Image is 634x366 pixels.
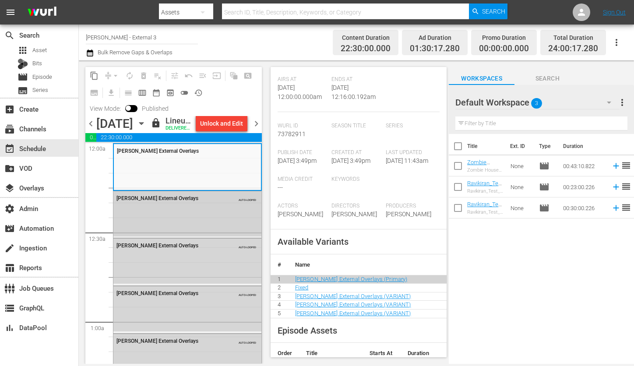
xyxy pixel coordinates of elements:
[116,290,198,296] span: [PERSON_NAME] External Overlays
[467,180,503,193] a: Ravikiran_Test_Hlsv2_Seg
[4,263,15,273] span: Reports
[278,84,322,100] span: [DATE] 12:00:00.000am
[560,197,608,218] td: 00:30:00.226
[386,123,436,130] span: Series
[21,2,63,23] img: ans4CAIJ8jUAAAAAAAAAAAAAAAAAAAAAAAAgQb4GAAAAAAAAAAAAAAAAAAAAAAAAJMjXAAAAAAAAAAAAAAAAAAAAAAAAgAT5G...
[149,86,163,100] span: Month Calendar View
[210,69,224,83] span: Update Metadata from Key Asset
[101,84,118,101] span: Download as CSV
[278,76,328,83] span: Airs At
[331,149,381,156] span: Created At
[196,69,210,83] span: Fill episodes with ad slates
[514,73,580,84] span: Search
[18,45,28,56] span: Asset
[163,86,177,100] span: View Backup
[116,338,198,344] span: [PERSON_NAME] External Overlays
[531,94,542,113] span: 3
[151,118,161,128] span: lock
[271,309,288,318] td: 5
[479,44,529,54] span: 00:00:00.000
[271,292,288,301] td: 3
[278,325,337,336] span: Episode Assets
[116,243,198,249] span: [PERSON_NAME] External Overlays
[617,92,627,113] button: more_vert
[467,159,490,192] a: Zombie House Flipping: Ranger Danger
[331,157,370,164] span: [DATE] 3:49pm
[611,203,621,213] svg: Add to Schedule
[534,134,558,158] th: Type
[558,134,610,158] th: Duration
[278,236,349,247] span: Available Variants
[295,310,411,317] a: [PERSON_NAME] External Overlays (VARIANT)
[165,67,182,84] span: Customize Events
[96,49,173,56] span: Bulk Remove Gaps & Overlaps
[18,85,28,96] span: Series
[32,86,48,95] span: Series
[138,88,147,97] span: calendar_view_week_outlined
[479,32,529,44] div: Promo Duration
[101,69,123,83] span: Remove Gaps & Overlaps
[125,105,131,111] span: Toggle to switch from Published to Draft view.
[507,197,535,218] td: None
[191,86,205,100] span: View History
[539,161,549,171] span: Episode
[467,188,504,194] div: Ravikiran_Test_Hlsv2_Seg
[4,323,15,333] span: DataPool
[288,254,447,275] th: Name
[4,204,15,214] span: Admin
[96,116,133,131] div: [DATE]
[331,176,381,183] span: Keywords
[278,123,328,130] span: Wurl Id
[455,90,620,115] div: Default Workspace
[4,243,15,253] span: Ingestion
[196,116,247,131] button: Unlock and Edit
[278,211,323,218] span: [PERSON_NAME]
[467,209,504,215] div: Ravikiran_Test_Hlsv2_Seg_30mins_Duration
[507,155,535,176] td: None
[96,133,261,142] span: 22:30:00.000
[539,203,549,213] span: Episode
[621,202,631,213] span: reorder
[239,337,256,344] span: AUTO-LOOPED
[4,124,15,134] span: Channels
[560,155,608,176] td: 00:43:10.822
[32,73,52,81] span: Episode
[241,69,255,83] span: Create Search Block
[4,283,15,294] span: Job Queues
[271,301,288,310] td: 4
[166,88,175,97] span: preview_outlined
[4,30,15,41] span: Search
[621,181,631,192] span: reorder
[87,69,101,83] span: Copy Lineup
[331,203,381,210] span: Directors
[386,211,431,218] span: [PERSON_NAME]
[271,254,288,275] th: #
[331,211,377,218] span: [PERSON_NAME]
[467,134,505,158] th: Title
[603,9,626,16] a: Sign Out
[4,183,15,194] span: Overlays
[539,182,549,192] span: Episode
[617,97,627,108] span: more_vert
[166,116,192,126] div: Lineup Delivered
[177,86,191,100] span: 24 hours Lineup View is OFF
[299,343,363,364] th: Title
[271,343,299,364] th: Order
[123,69,137,83] span: Loop Content
[386,149,436,156] span: Last Updated
[135,86,149,100] span: Week Calendar View
[18,59,28,69] div: Bits
[239,194,256,201] span: AUTO-LOOPED
[85,118,96,129] span: chevron_left
[87,86,101,100] span: Create Series Block
[363,343,400,364] th: Starts At
[467,167,504,173] div: Zombie House Flipping: Ranger Danger
[151,69,165,83] span: Clear Lineup
[278,157,317,164] span: [DATE] 3:49pm
[118,84,135,101] span: Day Calendar View
[467,201,503,227] a: Ravikiran_Test_Hlsv2_Seg_30mins_Duration
[469,4,507,19] button: Search
[278,176,328,183] span: Media Credit
[137,69,151,83] span: Select an event to delete
[341,32,391,44] div: Content Duration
